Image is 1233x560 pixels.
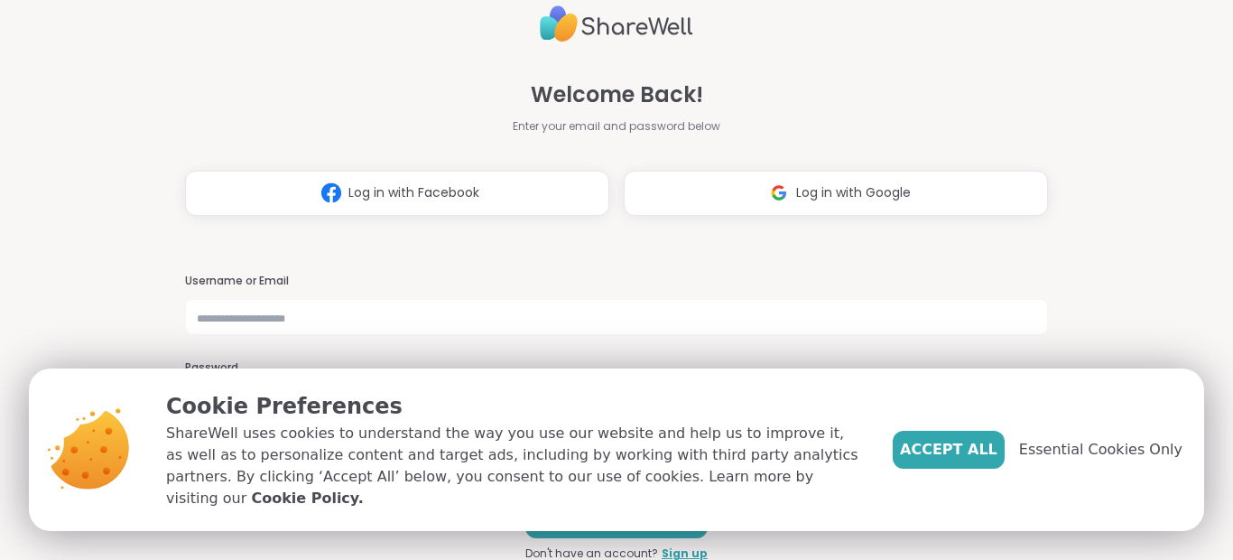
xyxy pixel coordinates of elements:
span: Essential Cookies Only [1019,439,1182,461]
img: ShareWell Logomark [314,176,348,210]
h3: Username or Email [185,274,1048,289]
span: Enter your email and password below [513,118,720,135]
span: Accept All [900,439,997,461]
h3: Password [185,360,1048,376]
p: ShareWell uses cookies to understand the way you use our website and help us to improve it, as we... [166,423,864,509]
img: ShareWell Logomark [762,176,796,210]
a: Cookie Policy. [251,488,363,509]
span: Log in with Google [796,183,911,202]
span: Log in with Facebook [348,183,479,202]
span: Welcome Back! [531,79,703,111]
button: Log in with Google [624,171,1048,216]
button: Log in with Facebook [185,171,609,216]
button: Accept All [893,431,1005,469]
p: Cookie Preferences [166,390,864,423]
